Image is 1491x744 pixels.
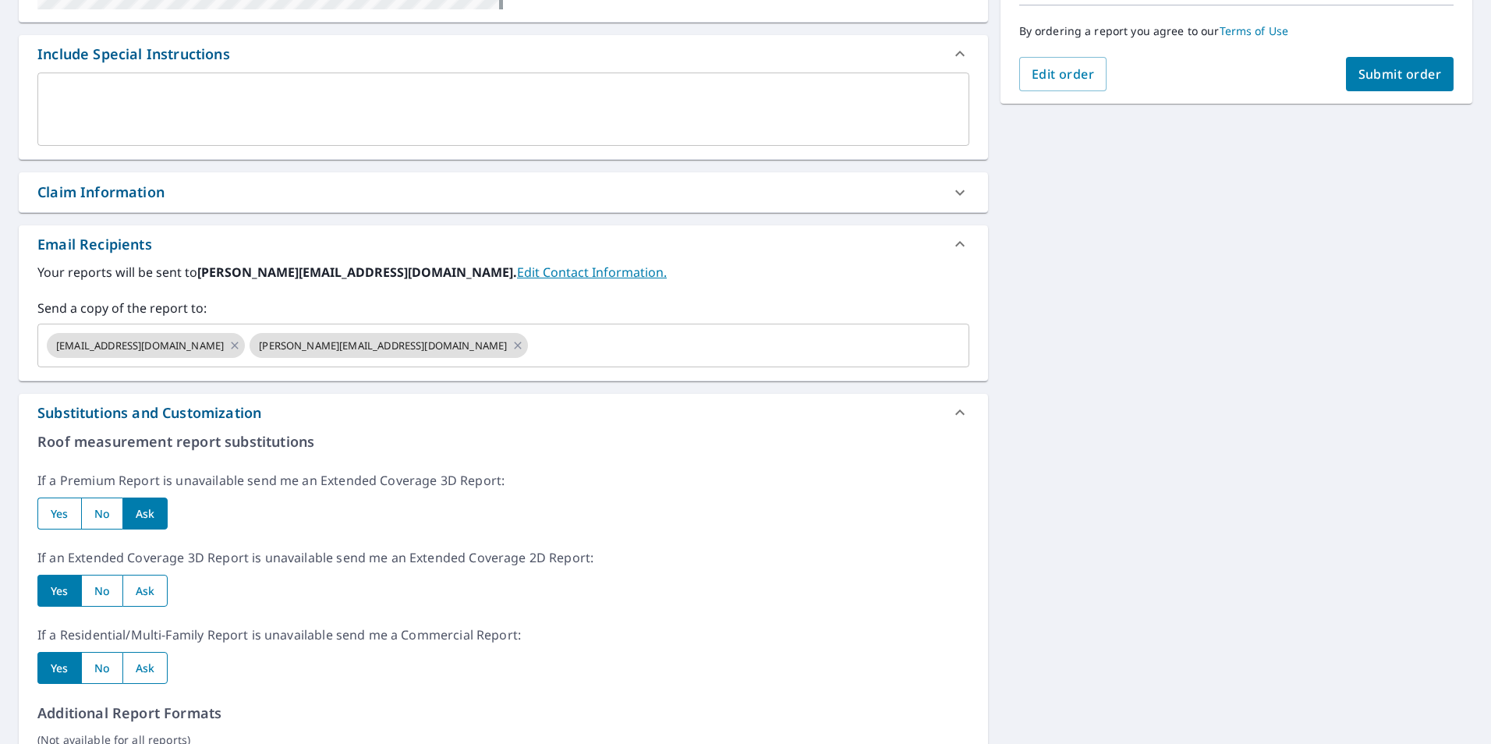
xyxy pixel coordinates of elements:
p: Additional Report Formats [37,703,969,724]
div: Claim Information [19,172,988,212]
span: [PERSON_NAME][EMAIL_ADDRESS][DOMAIN_NAME] [250,338,516,353]
p: Roof measurement report substitutions [37,431,969,452]
p: If a Residential/Multi-Family Report is unavailable send me a Commercial Report: [37,625,969,644]
div: Substitutions and Customization [37,402,261,423]
a: EditContactInfo [517,264,667,281]
label: Your reports will be sent to [37,263,969,282]
div: [PERSON_NAME][EMAIL_ADDRESS][DOMAIN_NAME] [250,333,528,358]
span: [EMAIL_ADDRESS][DOMAIN_NAME] [47,338,233,353]
button: Submit order [1346,57,1454,91]
div: Claim Information [37,182,165,203]
div: Substitutions and Customization [19,394,988,431]
p: If an Extended Coverage 3D Report is unavailable send me an Extended Coverage 2D Report: [37,548,969,567]
div: [EMAIL_ADDRESS][DOMAIN_NAME] [47,333,245,358]
span: Submit order [1358,66,1442,83]
div: Email Recipients [19,225,988,263]
div: Include Special Instructions [37,44,230,65]
p: By ordering a report you agree to our [1019,24,1454,38]
span: Edit order [1032,66,1095,83]
label: Send a copy of the report to: [37,299,969,317]
a: Terms of Use [1220,23,1289,38]
button: Edit order [1019,57,1107,91]
div: Email Recipients [37,234,152,255]
b: [PERSON_NAME][EMAIL_ADDRESS][DOMAIN_NAME]. [197,264,517,281]
div: Include Special Instructions [19,35,988,73]
p: If a Premium Report is unavailable send me an Extended Coverage 3D Report: [37,471,969,490]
